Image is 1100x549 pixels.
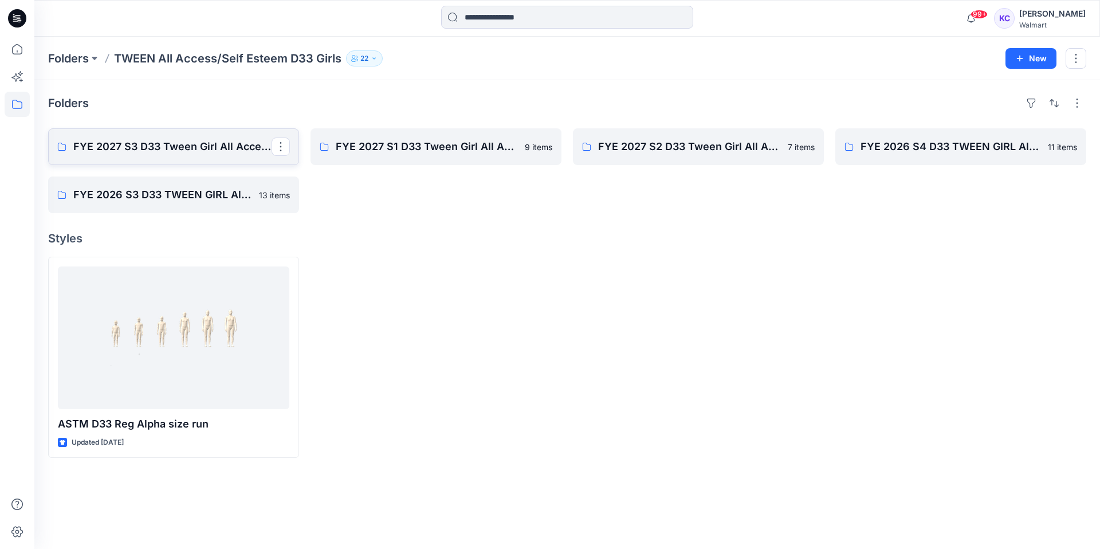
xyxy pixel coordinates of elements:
a: FYE 2027 S1 D33 Tween Girl All Access/Self Esteem9 items [311,128,561,165]
p: 11 items [1048,141,1077,153]
p: Updated [DATE] [72,437,124,449]
a: FYE 2027 S2 D33 Tween Girl All Access/Self Esteem7 items [573,128,824,165]
p: 9 items [525,141,552,153]
p: TWEEN All Access/Self Esteem D33 Girls [114,50,341,66]
h4: Folders [48,96,89,110]
h4: Styles [48,232,1086,245]
p: FYE 2026 S3 D33 TWEEN GIRL All Access/Self Esteem [73,187,252,203]
a: Folders [48,50,89,66]
a: ASTM D33 Reg Alpha size run [58,266,289,409]
p: FYE 2027 S2 D33 Tween Girl All Access/Self Esteem [598,139,781,155]
span: 99+ [971,10,988,19]
a: FYE 2026 S3 D33 TWEEN GIRL All Access/Self Esteem13 items [48,177,299,213]
p: ASTM D33 Reg Alpha size run [58,416,289,432]
p: 13 items [259,189,290,201]
button: New [1005,48,1056,69]
p: FYE 2027 S1 D33 Tween Girl All Access/Self Esteem [336,139,518,155]
div: KC [994,8,1015,29]
p: FYE 2026 S4 D33 TWEEN GIRL All Access/Self Esteem [861,139,1041,155]
a: FYE 2026 S4 D33 TWEEN GIRL All Access/Self Esteem11 items [835,128,1086,165]
p: FYE 2027 S3 D33 Tween Girl All Access/Self Esteem [73,139,272,155]
p: 22 [360,52,368,65]
div: [PERSON_NAME] [1019,7,1086,21]
p: 7 items [788,141,815,153]
div: Walmart [1019,21,1086,29]
button: 22 [346,50,383,66]
a: FYE 2027 S3 D33 Tween Girl All Access/Self Esteem [48,128,299,165]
